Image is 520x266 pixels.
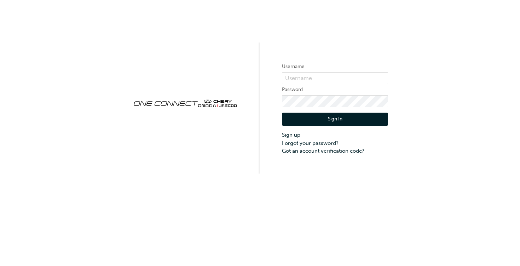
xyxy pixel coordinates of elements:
[282,62,388,71] label: Username
[132,94,238,112] img: oneconnect
[282,147,388,155] a: Got an account verification code?
[282,113,388,126] button: Sign In
[282,72,388,84] input: Username
[282,139,388,147] a: Forgot your password?
[282,131,388,139] a: Sign up
[282,85,388,94] label: Password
